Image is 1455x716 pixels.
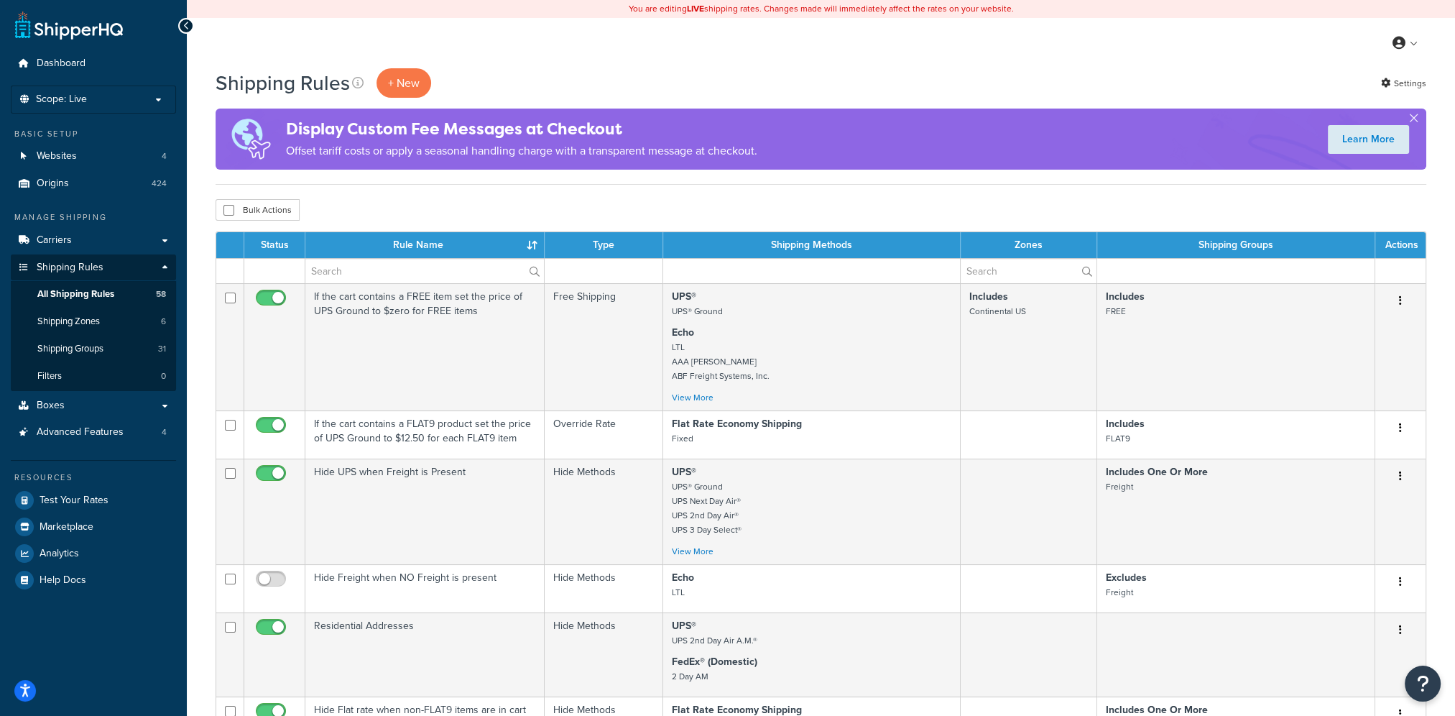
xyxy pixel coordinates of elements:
th: Shipping Methods [663,232,961,258]
td: If the cart contains a FREE item set the price of UPS Ground to $zero for FREE items [305,283,545,410]
h1: Shipping Rules [216,69,350,97]
a: View More [672,545,713,558]
small: Freight [1106,586,1133,599]
td: Hide Freight when NO Freight is present [305,564,545,612]
strong: UPS® [672,464,696,479]
li: Origins [11,170,176,197]
strong: Excludes [1106,570,1147,585]
p: Offset tariff costs or apply a seasonal handling charge with a transparent message at checkout. [286,141,757,161]
span: 0 [161,370,166,382]
small: UPS 2nd Day Air A.M.® [672,634,757,647]
li: Dashboard [11,50,176,77]
small: 2 Day AM [672,670,708,683]
td: Hide Methods [545,459,663,564]
input: Search [305,259,544,283]
button: Bulk Actions [216,199,300,221]
strong: Flat Rate Economy Shipping [672,416,802,431]
th: Rule Name : activate to sort column ascending [305,232,545,258]
img: duties-banner-06bc72dcb5fe05cb3f9472aba00be2ae8eb53ab6f0d8bb03d382ba314ac3c341.png [216,109,286,170]
td: Hide UPS when Freight is Present [305,459,545,564]
span: Analytics [40,548,79,560]
span: Help Docs [40,574,86,587]
td: Override Rate [545,410,663,459]
div: Basic Setup [11,128,176,140]
strong: Includes [1106,289,1145,304]
td: Free Shipping [545,283,663,410]
a: Shipping Groups 31 [11,336,176,362]
li: Analytics [11,541,176,566]
span: 6 [161,316,166,328]
td: Residential Addresses [305,612,545,697]
a: Websites 4 [11,143,176,170]
span: 58 [156,288,166,300]
a: ShipperHQ Home [15,11,123,40]
td: If the cart contains a FLAT9 product set the price of UPS Ground to $12.50 for each FLAT9 item [305,410,545,459]
span: Websites [37,150,77,162]
th: Status [244,232,305,258]
div: Resources [11,472,176,484]
li: Advanced Features [11,419,176,446]
span: Advanced Features [37,426,124,439]
span: Shipping Zones [37,316,100,328]
a: Advanced Features 4 [11,419,176,446]
li: Shipping Rules [11,254,176,391]
a: Shipping Zones 6 [11,308,176,335]
div: Manage Shipping [11,211,176,224]
span: Carriers [37,234,72,247]
span: 31 [158,343,166,355]
strong: Echo [672,570,694,585]
td: Hide Methods [545,564,663,612]
a: Carriers [11,227,176,254]
span: 424 [152,178,167,190]
strong: FedEx® (Domestic) [672,654,757,669]
span: Marketplace [40,521,93,533]
span: All Shipping Rules [37,288,114,300]
strong: Includes [969,289,1008,304]
th: Shipping Groups [1097,232,1375,258]
a: View More [672,391,713,404]
small: LTL AAA [PERSON_NAME] ABF Freight Systems, Inc. [672,341,770,382]
strong: Includes One Or More [1106,464,1208,479]
small: Continental US [969,305,1026,318]
input: Search [961,259,1096,283]
th: Actions [1375,232,1426,258]
li: Shipping Groups [11,336,176,362]
td: Hide Methods [545,612,663,697]
span: 4 [162,426,167,439]
th: Type [545,232,663,258]
a: Help Docs [11,567,176,593]
small: UPS® Ground [672,305,723,318]
span: Filters [37,370,62,382]
a: Boxes [11,393,176,419]
li: All Shipping Rules [11,281,176,308]
a: Learn More [1328,125,1409,154]
li: Shipping Zones [11,308,176,335]
th: Zones [961,232,1097,258]
strong: UPS® [672,289,696,304]
a: All Shipping Rules 58 [11,281,176,308]
small: Fixed [672,432,693,445]
span: 4 [162,150,167,162]
li: Websites [11,143,176,170]
strong: Includes [1106,416,1145,431]
button: Open Resource Center [1405,666,1441,702]
a: Test Your Rates [11,487,176,513]
a: Shipping Rules [11,254,176,281]
span: Shipping Groups [37,343,103,355]
small: FREE [1106,305,1126,318]
span: Dashboard [37,58,86,70]
a: Marketplace [11,514,176,540]
p: + New [377,68,431,98]
small: Freight [1106,480,1133,493]
span: Scope: Live [36,93,87,106]
small: FLAT9 [1106,432,1130,445]
a: Filters 0 [11,363,176,390]
a: Origins 424 [11,170,176,197]
h4: Display Custom Fee Messages at Checkout [286,117,757,141]
small: LTL [672,586,685,599]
